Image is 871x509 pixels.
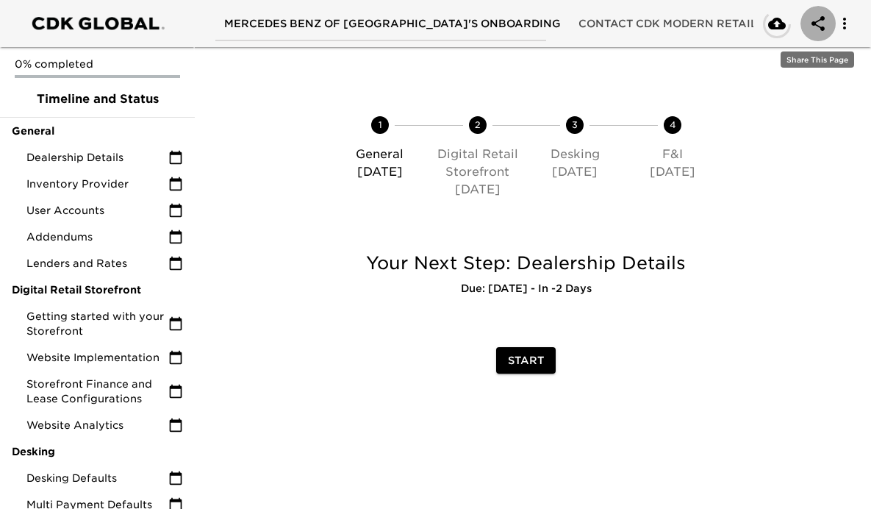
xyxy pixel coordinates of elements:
[26,229,168,244] span: Addendums
[496,347,556,374] button: Start
[26,309,168,338] span: Getting started with your Storefront
[12,282,183,297] span: Digital Retail Storefront
[26,150,168,165] span: Dealership Details
[12,444,183,459] span: Desking
[475,119,481,130] text: 2
[378,119,381,130] text: 1
[224,15,561,33] span: Mercedes Benz of [GEOGRAPHIC_DATA]'s Onboarding
[26,256,168,271] span: Lenders and Rates
[630,146,716,163] p: F&I
[26,177,168,191] span: Inventory Provider
[26,377,168,406] span: Storefront Finance and Lease Configurations
[314,252,739,275] h5: Your Next Step: Dealership Details
[314,281,739,297] h6: Due: [DATE] - In -2 Days
[800,6,836,41] button: account of current user
[26,203,168,218] span: User Accounts
[630,163,716,181] p: [DATE]
[26,350,168,365] span: Website Implementation
[26,418,168,433] span: Website Analytics
[12,124,183,138] span: General
[532,146,618,163] p: Desking
[670,119,676,130] text: 4
[759,6,795,41] button: save
[12,90,183,108] span: Timeline and Status
[434,146,520,181] p: Digital Retail Storefront
[434,181,520,199] p: [DATE]
[508,352,544,370] span: Start
[532,163,618,181] p: [DATE]
[337,146,423,163] p: General
[578,15,757,33] span: Contact CDK Modern Retail
[26,471,168,485] span: Desking Defaults
[15,57,180,71] p: 0% completed
[827,6,862,41] button: account of current user
[337,163,423,181] p: [DATE]
[572,119,578,130] text: 3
